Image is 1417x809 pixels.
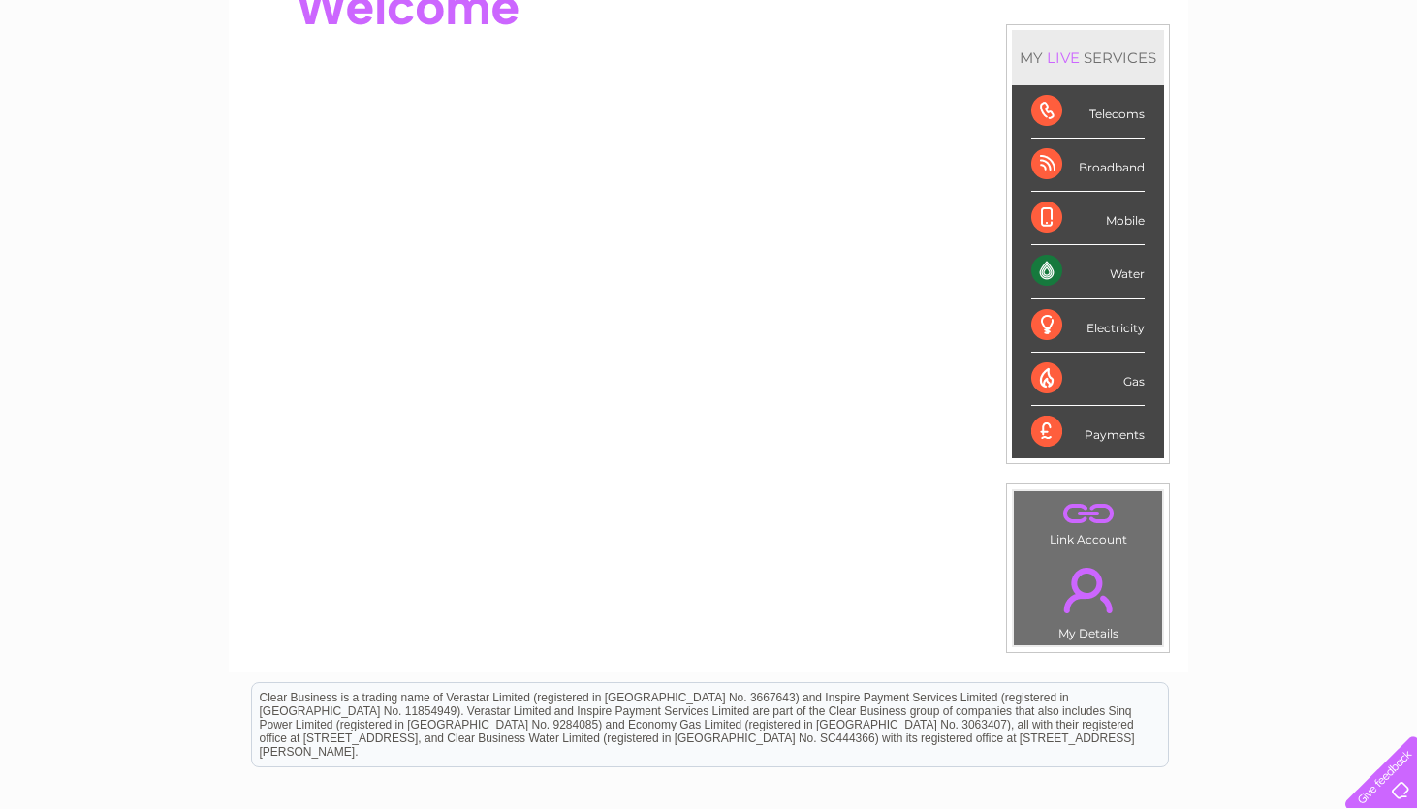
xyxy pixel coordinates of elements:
[1043,48,1084,67] div: LIVE
[1031,353,1145,406] div: Gas
[1031,406,1145,458] div: Payments
[1031,245,1145,298] div: Water
[1013,551,1163,646] td: My Details
[1248,82,1276,97] a: Blog
[1076,82,1113,97] a: Water
[1031,139,1145,192] div: Broadband
[1288,82,1336,97] a: Contact
[1031,85,1145,139] div: Telecoms
[252,11,1168,94] div: Clear Business is a trading name of Verastar Limited (registered in [GEOGRAPHIC_DATA] No. 3667643...
[1019,496,1157,530] a: .
[1019,556,1157,624] a: .
[1124,82,1167,97] a: Energy
[1012,30,1164,85] div: MY SERVICES
[1013,490,1163,551] td: Link Account
[1031,299,1145,353] div: Electricity
[1179,82,1237,97] a: Telecoms
[49,50,148,109] img: logo.png
[1052,10,1185,34] a: 0333 014 3131
[1353,82,1399,97] a: Log out
[1031,192,1145,245] div: Mobile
